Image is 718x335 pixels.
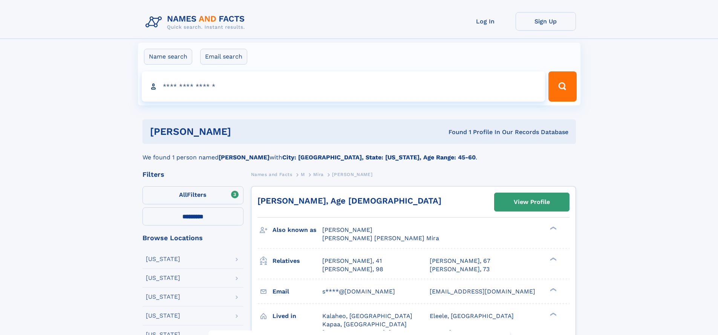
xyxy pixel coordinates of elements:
a: Sign Up [516,12,576,31]
div: ❯ [548,226,557,231]
a: [PERSON_NAME], 98 [322,265,383,273]
a: [PERSON_NAME], 41 [322,257,382,265]
a: [PERSON_NAME], 67 [430,257,490,265]
div: ❯ [548,287,557,292]
span: Eleele, [GEOGRAPHIC_DATA] [430,312,514,320]
button: Search Button [548,71,576,102]
a: [PERSON_NAME], 73 [430,265,490,273]
span: Mira [313,172,323,177]
div: [US_STATE] [146,275,180,281]
b: City: [GEOGRAPHIC_DATA], State: [US_STATE], Age Range: 45-60 [282,154,476,161]
span: [PERSON_NAME] [322,226,372,233]
div: View Profile [514,193,550,211]
a: View Profile [494,193,569,211]
h1: [PERSON_NAME] [150,127,340,136]
div: Filters [142,171,243,178]
label: Email search [200,49,247,65]
div: [US_STATE] [146,313,180,319]
span: M [301,172,305,177]
span: All [179,191,187,198]
a: [PERSON_NAME], Age [DEMOGRAPHIC_DATA] [257,196,441,205]
input: search input [142,71,545,102]
div: Found 1 Profile In Our Records Database [340,128,568,136]
h3: Lived in [273,310,322,323]
h3: Email [273,285,322,298]
h3: Relatives [273,255,322,267]
label: Filters [142,186,243,204]
a: M [301,170,305,179]
label: Name search [144,49,192,65]
div: Browse Locations [142,235,243,241]
div: [US_STATE] [146,256,180,262]
div: ❯ [548,312,557,316]
a: Mira [313,170,323,179]
span: [PERSON_NAME] [PERSON_NAME] Mira [322,235,439,242]
a: Names and Facts [251,170,292,179]
span: Kapaa, [GEOGRAPHIC_DATA] [322,321,407,328]
span: [PERSON_NAME] [332,172,372,177]
span: [EMAIL_ADDRESS][DOMAIN_NAME] [430,288,535,295]
div: ❯ [548,256,557,261]
span: Kalaheo, [GEOGRAPHIC_DATA] [322,312,412,320]
b: [PERSON_NAME] [219,154,269,161]
div: We found 1 person named with . [142,144,576,162]
img: Logo Names and Facts [142,12,251,32]
a: Log In [455,12,516,31]
h3: Also known as [273,224,322,236]
div: [US_STATE] [146,294,180,300]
